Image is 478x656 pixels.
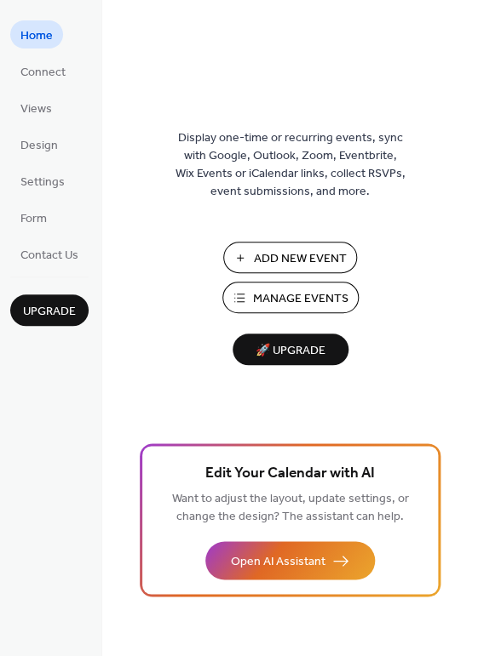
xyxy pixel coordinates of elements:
span: Display one-time or recurring events, sync with Google, Outlook, Zoom, Eventbrite, Wix Events or ... [176,129,406,201]
span: Edit Your Calendar with AI [205,462,375,486]
span: Home [20,27,53,45]
button: Manage Events [222,282,359,313]
span: Manage Events [253,290,348,308]
button: Upgrade [10,294,89,326]
a: Connect [10,57,76,85]
span: Open AI Assistant [231,553,325,571]
span: Design [20,137,58,155]
button: Add New Event [223,242,357,273]
span: 🚀 Upgrade [243,339,338,362]
span: Contact Us [20,247,78,265]
a: Settings [10,167,75,195]
a: Contact Us [10,240,89,268]
button: 🚀 Upgrade [233,334,348,365]
span: Settings [20,174,65,191]
a: Home [10,20,63,48]
a: Views [10,94,62,122]
span: Add New Event [254,250,347,268]
span: Want to adjust the layout, update settings, or change the design? The assistant can help. [171,488,408,528]
span: Views [20,100,52,118]
button: Open AI Assistant [205,541,375,579]
span: Connect [20,64,66,82]
a: Design [10,130,68,158]
span: Upgrade [23,303,76,321]
a: Form [10,203,57,231]
span: Form [20,210,47,228]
